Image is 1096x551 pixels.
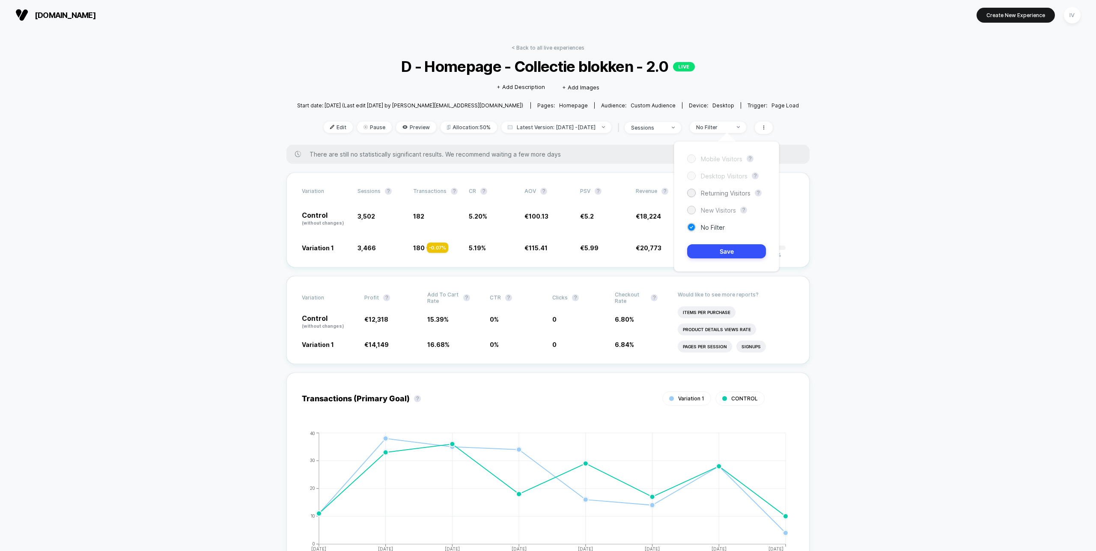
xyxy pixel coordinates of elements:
[737,126,740,128] img: end
[631,124,665,131] div: sessions
[302,188,349,195] span: Variation
[748,102,799,109] div: Trigger:
[1061,6,1083,24] button: IV
[357,244,376,252] span: 3,466
[427,243,448,253] div: - 0.07 %
[35,11,96,20] span: [DOMAIN_NAME]
[302,212,349,226] p: Control
[529,213,548,220] span: 100.13
[678,306,736,318] li: Items Per Purchase
[584,244,599,252] span: 5.99
[678,341,732,353] li: Pages Per Session
[490,316,499,323] span: 0 %
[529,244,548,252] span: 115.41
[505,294,512,301] button: ?
[310,430,316,435] tspan: 40
[302,244,334,252] span: Variation 1
[524,188,536,194] span: AOV
[414,395,421,402] button: ?
[1064,7,1081,24] div: IV
[490,294,501,301] span: CTR
[469,188,476,194] span: CR
[497,83,545,92] span: + Add Description
[451,188,458,195] button: ?
[540,188,547,195] button: ?
[755,190,762,196] button: ?
[559,102,588,109] span: homepage
[302,323,344,329] span: (without changes)
[313,541,316,546] tspan: 0
[580,188,590,194] span: PSV
[469,213,487,220] span: 5.20 %
[580,213,594,220] span: €
[602,126,605,128] img: end
[524,244,548,252] span: €
[640,213,661,220] span: 18,224
[447,125,450,130] img: rebalance
[552,294,568,301] span: Clicks
[490,341,499,348] span: 0 %
[687,244,766,258] button: Save
[427,341,450,348] span: 16.68 %
[601,102,676,109] div: Audience:
[15,9,28,21] img: Visually logo
[736,341,766,353] li: Signups
[640,244,661,252] span: 20,773
[636,244,661,252] span: €
[463,294,470,301] button: ?
[469,244,486,252] span: 5.19 %
[661,188,668,195] button: ?
[297,102,523,109] span: Start date: [DATE] (Last edit [DATE] by [PERSON_NAME][EMAIL_ADDRESS][DOMAIN_NAME])
[701,155,742,163] span: Mobile Visitors
[322,57,774,75] span: D - Homepage - Collectie blokken - 2.0
[524,213,548,220] span: €
[369,316,388,323] span: 12,318
[731,395,758,402] span: CONTROL
[552,316,557,323] span: 0
[615,341,634,348] span: 6.84 %
[364,316,388,323] span: €
[427,291,459,304] span: Add To Cart Rate
[747,155,753,162] button: ?
[636,188,657,194] span: Revenue
[595,188,602,195] button: ?
[512,44,584,51] a: < Back to all live experiences
[696,124,730,130] div: No Filter
[572,294,579,301] button: ?
[678,395,704,402] span: Variation 1
[701,190,751,197] span: Returning Visitors
[427,316,449,323] span: 15.39 %
[651,294,658,301] button: ?
[330,125,334,129] img: edit
[480,188,487,195] button: ?
[616,121,625,134] span: |
[678,291,795,298] p: Would like to see more reports?
[364,341,389,348] span: €
[413,213,424,220] span: 182
[302,315,356,329] p: Control
[302,341,334,348] span: Variation 1
[363,125,368,129] img: end
[383,294,390,301] button: ?
[364,294,379,301] span: Profit
[678,323,756,335] li: Product Details Views Rate
[552,341,557,348] span: 0
[701,207,736,214] span: New Visitors
[324,121,353,133] span: Edit
[385,188,392,195] button: ?
[562,84,599,91] span: + Add Images
[752,172,759,179] button: ?
[701,172,748,180] span: Desktop Visitors
[369,341,389,348] span: 14,149
[441,121,497,133] span: Allocation: 50%
[631,102,676,109] span: Custom Audience
[615,316,634,323] span: 6.80 %
[302,291,349,304] span: Variation
[357,121,392,133] span: Pause
[584,213,594,220] span: 5.2
[310,151,792,158] span: There are still no statistically significant results. We recommend waiting a few more days
[310,513,316,518] tspan: 10
[615,291,646,304] span: Checkout Rate
[501,121,611,133] span: Latest Version: [DATE] - [DATE]
[396,121,436,133] span: Preview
